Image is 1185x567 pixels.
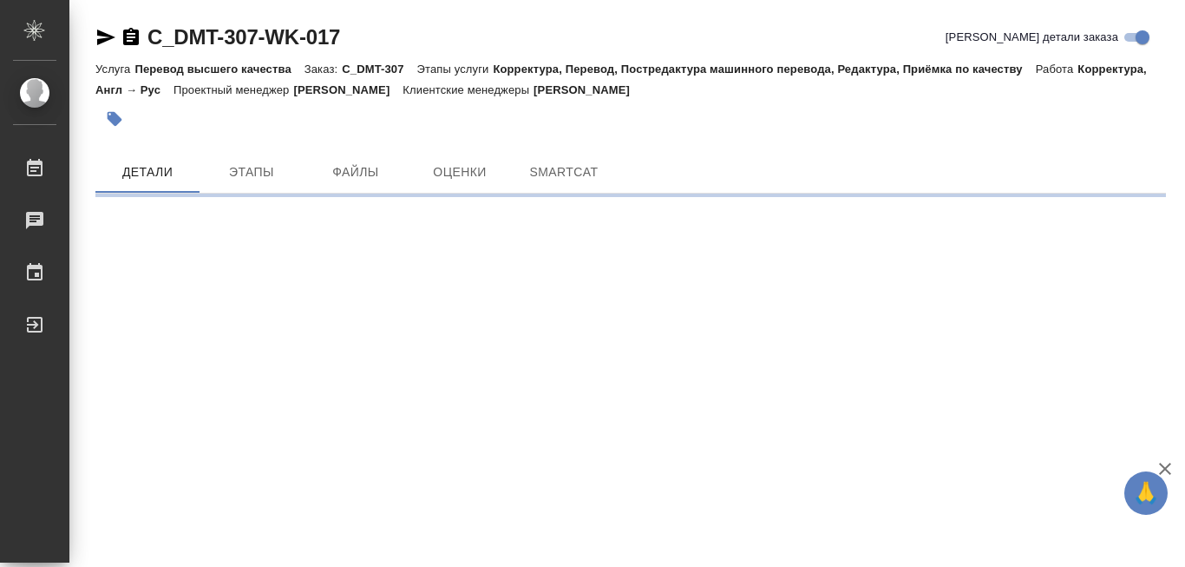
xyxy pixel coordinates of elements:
button: 🙏 [1124,471,1168,515]
p: Этапы услуги [417,63,494,76]
button: Добавить тэг [95,100,134,138]
p: [PERSON_NAME] [534,83,643,96]
a: C_DMT-307-WK-017 [147,25,340,49]
span: Этапы [210,162,293,183]
p: Услуга [95,63,134,76]
button: Скопировать ссылку [121,27,141,48]
span: Файлы [314,162,397,183]
span: 🙏 [1131,475,1161,511]
p: Перевод высшего качества [134,63,304,76]
p: Клиентские менеджеры [403,83,534,96]
button: Скопировать ссылку для ЯМессенджера [95,27,116,48]
p: [PERSON_NAME] [293,83,403,96]
p: Корректура, Перевод, Постредактура машинного перевода, Редактура, Приёмка по качеству [493,63,1035,76]
p: Заказ: [304,63,342,76]
span: Детали [106,162,189,183]
p: Проектный менеджер [173,83,293,96]
span: SmartCat [522,162,606,183]
span: [PERSON_NAME] детали заказа [946,29,1118,46]
p: Работа [1036,63,1078,76]
p: C_DMT-307 [342,63,416,76]
span: Оценки [418,162,501,183]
